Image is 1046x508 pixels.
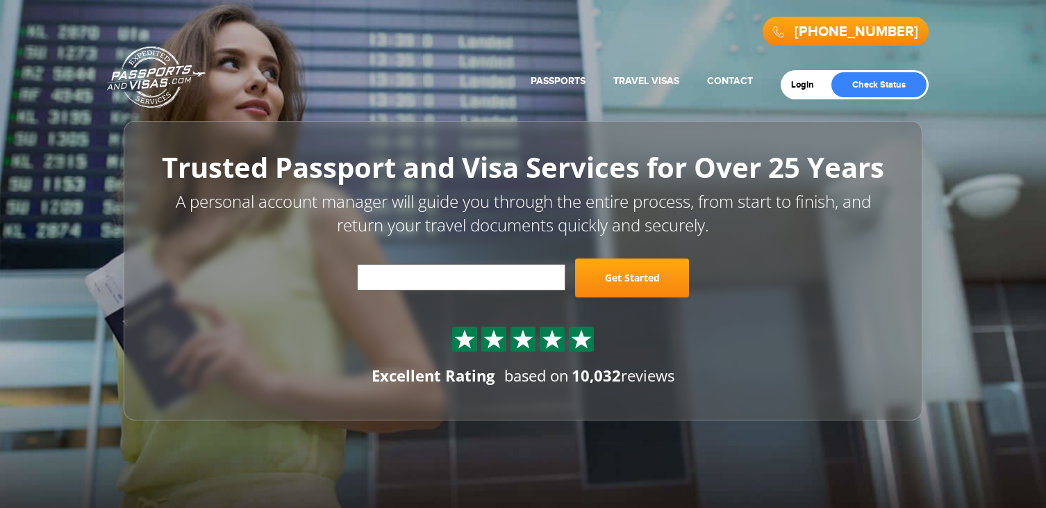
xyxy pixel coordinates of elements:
[831,72,927,97] a: Check Status
[504,365,569,386] span: based on
[571,329,592,350] img: Sprite St
[613,75,679,87] a: Travel Visas
[575,259,689,297] a: Get Started
[531,75,586,87] a: Passports
[483,329,504,350] img: Sprite St
[155,152,891,183] h1: Trusted Passport and Visa Services for Over 25 Years
[572,365,674,386] span: reviews
[454,329,475,350] img: Sprite St
[572,365,621,386] strong: 10,032
[372,365,495,386] div: Excellent Rating
[707,75,753,87] a: Contact
[791,79,824,90] a: Login
[795,24,918,40] a: [PHONE_NUMBER]
[513,329,533,350] img: Sprite St
[542,329,563,350] img: Sprite St
[155,190,891,238] p: A personal account manager will guide you through the entire process, from start to finish, and r...
[107,46,206,108] a: Passports & [DOMAIN_NAME]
